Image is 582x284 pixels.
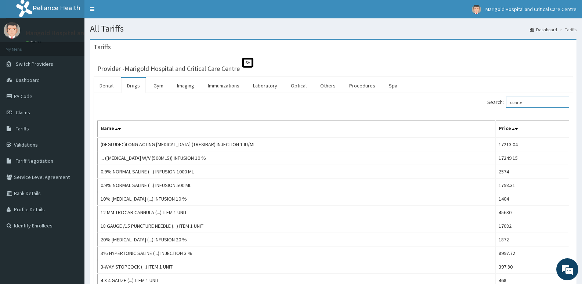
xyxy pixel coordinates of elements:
img: User Image [4,22,20,39]
h1: All Tariffs [90,24,576,33]
td: 1872 [495,233,569,247]
td: (DEGLUDEC)LONG ACTING [MEDICAL_DATA] (TRESIBAR) INJECTION 1 IU/ML [98,137,496,151]
div: Minimize live chat window [120,4,138,21]
td: ... ([MEDICAL_DATA] W/V (500MLS)) INFUSION 10 % [98,151,496,165]
span: Switch Providers [16,61,53,67]
th: Name [98,121,496,138]
a: Dental [94,78,119,93]
p: Marigold Hospital and Critical Care Centre [26,30,145,36]
a: Procedures [343,78,381,93]
div: Chat with us now [38,41,123,51]
a: Optical [285,78,312,93]
span: Tariff Negotiation [16,158,53,164]
td: 0.9% NORMAL SALINE (...) INFUSION 500 ML [98,179,496,192]
a: Imaging [171,78,200,93]
a: Others [314,78,341,93]
span: St [242,58,253,68]
td: 0.9% NORMAL SALINE (...) INFUSION 1000 ML [98,165,496,179]
a: Gym [148,78,169,93]
td: 1798.31 [495,179,569,192]
a: Laboratory [247,78,283,93]
td: 17249.15 [495,151,569,165]
label: Search: [487,97,569,108]
td: 3-WAY STOPCOCK (...) ITEM 1 UNIT [98,260,496,274]
li: Tariffs [558,26,576,33]
td: 18 GAUGE /15 PUNCTURE NEEDLE (...) ITEM 1 UNIT [98,219,496,233]
input: Search: [506,97,569,108]
a: Drugs [121,78,146,93]
span: Tariffs [16,125,29,132]
span: Dashboard [16,77,40,83]
td: 3% HYPERTONIC SALINE (...) INJECTION 3 % [98,247,496,260]
span: We're online! [43,93,101,167]
td: 1404 [495,192,569,206]
td: 397.80 [495,260,569,274]
a: Spa [383,78,403,93]
h3: Tariffs [94,44,111,50]
span: Marigold Hospital and Critical Care Centre [485,6,576,12]
td: 20% [MEDICAL_DATA] (...) INFUSION 20 % [98,233,496,247]
td: 10% [MEDICAL_DATA] (...) INFUSION 10 % [98,192,496,206]
td: 17213.04 [495,137,569,151]
td: 2574 [495,165,569,179]
img: d_794563401_company_1708531726252_794563401 [14,37,30,55]
a: Dashboard [530,26,557,33]
td: 8997.72 [495,247,569,260]
span: Claims [16,109,30,116]
h3: Provider - Marigold Hospital and Critical Care Centre [97,65,240,72]
img: User Image [472,5,481,14]
a: Online [26,40,43,45]
a: Immunizations [202,78,245,93]
textarea: Type your message and hit 'Enter' [4,201,140,226]
td: 12 MM TROCAR CANNULA (...) ITEM 1 UNIT [98,206,496,219]
td: 45630 [495,206,569,219]
th: Price [495,121,569,138]
td: 17082 [495,219,569,233]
